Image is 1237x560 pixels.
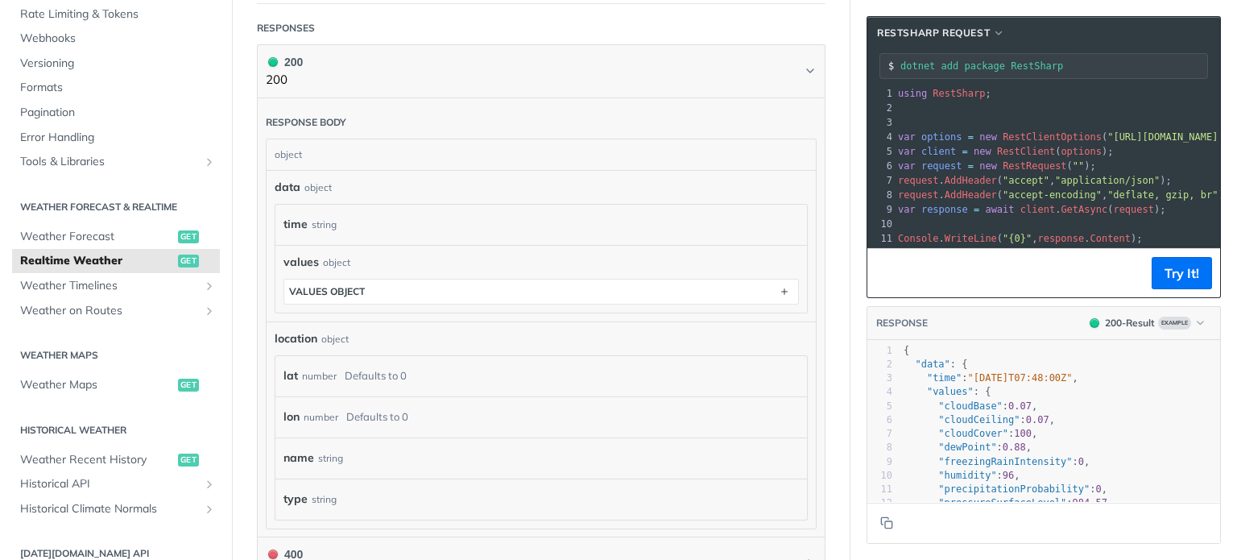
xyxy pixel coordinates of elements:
span: . ( , . ); [898,233,1143,244]
a: Formats [12,76,220,100]
span: Weather Recent History [20,452,174,468]
label: time [283,213,308,236]
a: Versioning [12,52,220,76]
span: options [921,131,962,143]
span: . ( , ); [898,189,1230,201]
span: : { [904,359,968,370]
span: Tools & Libraries [20,154,199,170]
span: 984.57 [1073,497,1107,508]
span: "cloudBase" [938,400,1002,412]
div: values object [289,285,365,297]
span: 0.07 [1008,400,1032,412]
div: object [321,332,349,346]
button: values object [284,280,798,304]
button: Show subpages for Historical API [203,478,216,491]
div: 1 [867,86,895,101]
span: 100 [1014,428,1032,439]
span: RestSharp [933,88,985,99]
span: var [898,146,916,157]
span: new [979,131,997,143]
p: 200 [266,71,303,89]
span: Console [898,233,939,244]
a: Pagination [12,101,220,125]
span: using [898,88,927,99]
button: Copy to clipboard [875,261,898,285]
div: 11 [867,231,895,246]
button: 200200-ResultExample [1082,315,1212,331]
a: Rate Limiting & Tokens [12,2,220,27]
a: Realtime Weatherget [12,249,220,273]
div: string [312,487,337,511]
button: RESPONSE [875,315,929,331]
div: Responses [257,21,315,35]
div: number [302,364,337,388]
div: 7 [867,427,892,441]
div: 9 [867,202,895,217]
span: "precipitationProbability" [938,483,1090,495]
span: Content [1090,233,1131,244]
span: Historical API [20,476,199,492]
span: ; [898,88,991,99]
div: 9 [867,455,892,469]
span: : , [904,372,1078,384]
h2: Weather Maps [12,348,220,363]
span: get [178,379,199,392]
span: ( ); [898,146,1114,157]
span: AddHeader [945,189,997,201]
div: 8 [867,441,892,454]
div: string [312,213,337,236]
button: RestSharp Request [871,25,1011,41]
div: 200 - Result [1105,316,1155,330]
span: "[DATE]T07:48:00Z" [968,372,1073,384]
div: Defaults to 0 [346,405,408,429]
span: request [1113,204,1154,215]
span: 200 [1090,318,1099,328]
div: 3 [867,371,892,385]
span: : , [904,470,1020,481]
span: Pagination [20,105,216,121]
span: = [968,160,974,172]
span: 0 [1078,456,1084,467]
span: : , [904,428,1037,439]
span: = [968,131,974,143]
span: new [974,146,991,157]
button: Show subpages for Weather Timelines [203,280,216,292]
div: 4 [867,130,895,144]
span: "accept-encoding" [1003,189,1102,201]
span: 400 [268,550,278,559]
span: request [898,189,939,201]
a: Weather Mapsget [12,373,220,397]
button: Try It! [1152,257,1212,289]
a: Historical APIShow subpages for Historical API [12,472,220,496]
div: 7 [867,173,895,188]
span: "accept" [1003,175,1049,186]
span: WriteLine [945,233,997,244]
a: Weather Recent Historyget [12,448,220,472]
span: response [1037,233,1084,244]
div: string [318,446,343,470]
span: "application/json" [1055,175,1160,186]
span: "cloudCover" [938,428,1008,439]
span: 0 [1095,483,1101,495]
span: "deflate, gzip, br" [1107,189,1218,201]
span: = [962,146,968,157]
span: "{0}" [1003,233,1032,244]
span: "cloudCeiling" [938,414,1020,425]
input: Request instructions [900,60,1207,72]
span: get [178,230,199,243]
div: 5 [867,400,892,413]
span: AddHeader [945,175,997,186]
span: request [921,160,962,172]
span: "freezingRainIntensity" [938,456,1072,467]
span: "values" [927,386,974,397]
span: "" [1073,160,1084,172]
div: 3 [867,115,895,130]
div: 10 [867,217,895,231]
span: : , [904,442,1032,453]
button: Show subpages for Tools & Libraries [203,156,216,168]
span: "time" [927,372,962,384]
span: Weather Timelines [20,278,199,294]
span: ( ); [898,160,1096,172]
span: Webhooks [20,31,216,47]
span: 96 [1003,470,1014,481]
